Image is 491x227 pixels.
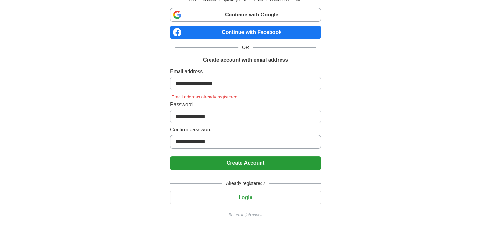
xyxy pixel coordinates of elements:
a: Continue with Facebook [170,26,321,39]
span: OR [238,44,253,51]
a: Return to job advert [170,212,321,218]
button: Login [170,191,321,204]
label: Confirm password [170,126,321,134]
label: Password [170,101,321,108]
button: Create Account [170,156,321,170]
h1: Create account with email address [203,56,288,64]
a: Continue with Google [170,8,321,22]
span: Email address already registered. [170,94,240,99]
span: Already registered? [222,180,269,187]
a: Login [170,195,321,200]
label: Email address [170,68,321,76]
